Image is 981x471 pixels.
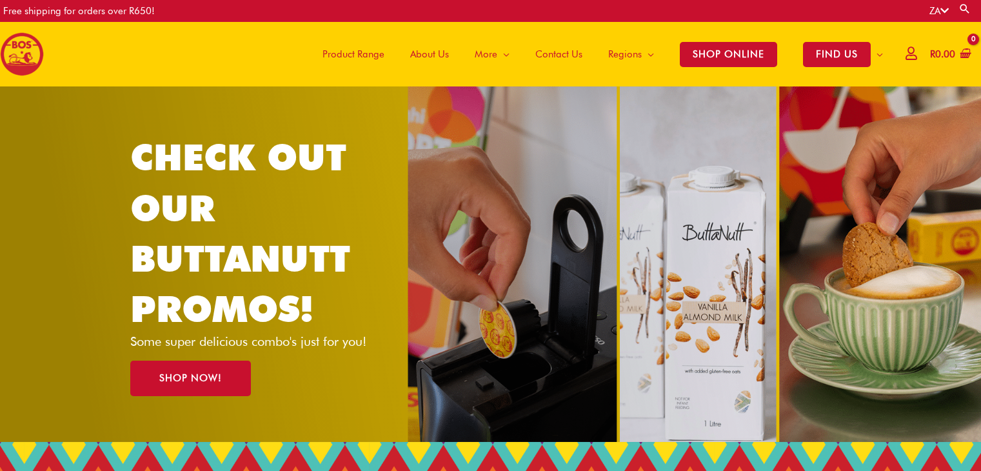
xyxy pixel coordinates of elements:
span: Contact Us [535,35,582,74]
nav: Site Navigation [300,22,896,86]
span: Regions [608,35,642,74]
a: View Shopping Cart, empty [927,40,971,69]
a: ZA [929,5,949,17]
a: CHECK OUT OUR BUTTANUTT PROMOS! [130,135,350,330]
span: More [475,35,497,74]
span: Product Range [322,35,384,74]
a: SHOP NOW! [130,361,251,396]
a: Product Range [310,22,397,86]
span: SHOP ONLINE [680,42,777,67]
span: R [930,48,935,60]
span: About Us [410,35,449,74]
bdi: 0.00 [930,48,955,60]
span: FIND US [803,42,871,67]
a: Contact Us [522,22,595,86]
a: More [462,22,522,86]
a: SHOP ONLINE [667,22,790,86]
a: Regions [595,22,667,86]
a: About Us [397,22,462,86]
a: Search button [958,3,971,15]
p: Some super delicious combo's just for you! [130,335,389,348]
span: SHOP NOW! [159,374,222,383]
